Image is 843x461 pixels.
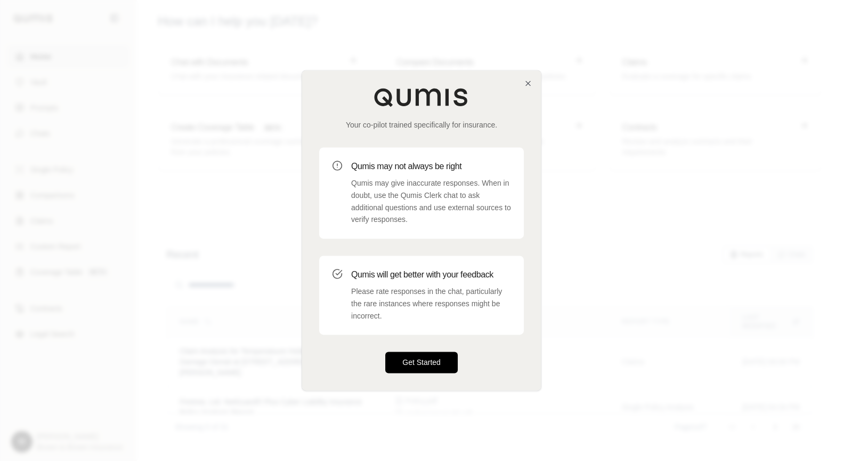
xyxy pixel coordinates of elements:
p: Please rate responses in the chat, particularly the rare instances where responses might be incor... [351,285,511,322]
p: Your co-pilot trained specifically for insurance. [319,120,524,130]
h3: Qumis may not always be right [351,160,511,173]
h3: Qumis will get better with your feedback [351,268,511,281]
p: Qumis may give inaccurate responses. When in doubt, use the Qumis Clerk chat to ask additional qu... [351,177,511,226]
img: Qumis Logo [374,88,469,107]
button: Get Started [385,352,458,373]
